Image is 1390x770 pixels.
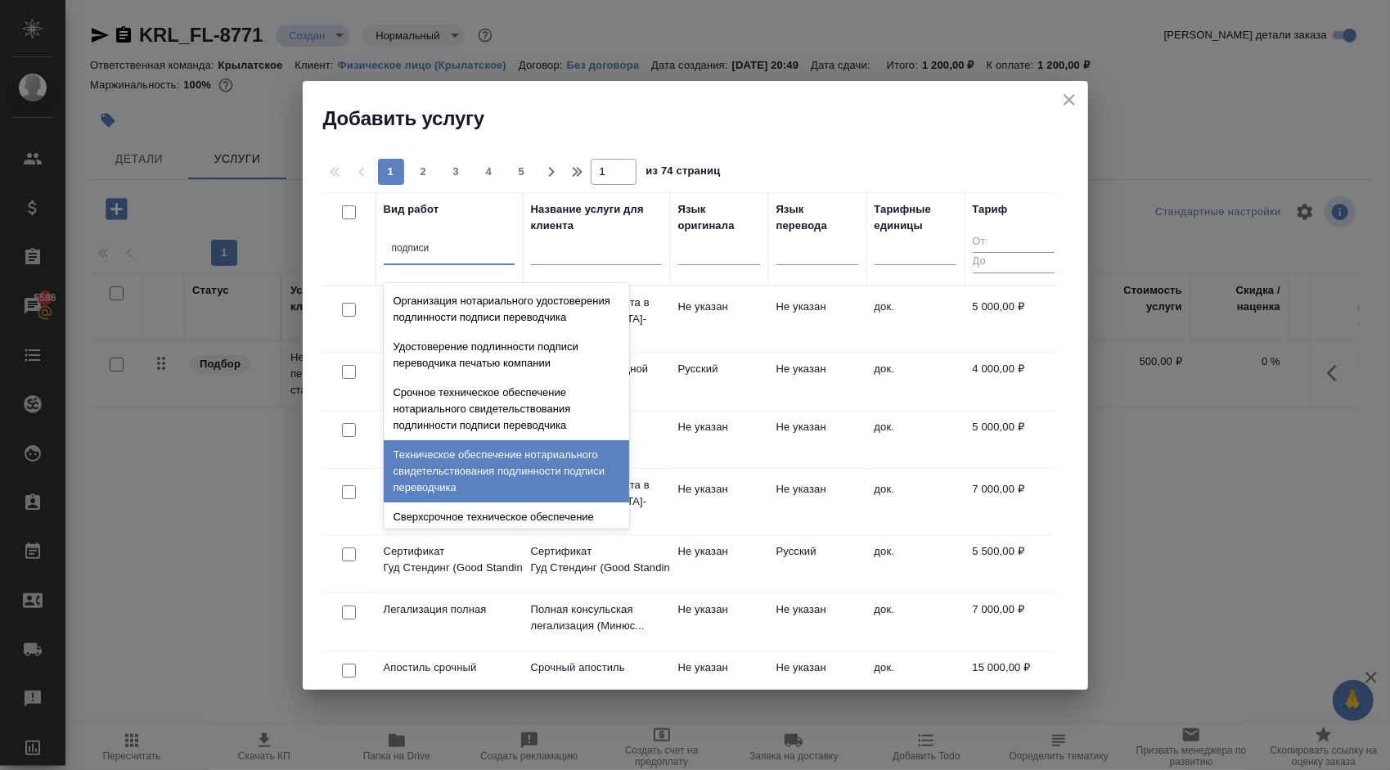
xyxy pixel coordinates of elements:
[443,164,470,180] span: 3
[768,473,866,530] td: Не указан
[965,290,1063,348] td: 5 000,00 ₽
[678,201,760,234] div: Язык оригинала
[965,651,1063,709] td: 15 000,00 ₽
[768,411,866,468] td: Не указан
[768,593,866,651] td: Не указан
[866,353,965,410] td: док.
[670,290,768,348] td: Не указан
[509,164,535,180] span: 5
[411,164,437,180] span: 2
[411,159,437,185] button: 2
[768,651,866,709] td: Не указан
[866,411,965,468] td: док.
[476,159,502,185] button: 4
[866,593,965,651] td: док.
[965,535,1063,592] td: 5 500,00 ₽
[965,411,1063,468] td: 5 000,00 ₽
[531,660,662,676] p: Срочный апостиль
[768,290,866,348] td: Не указан
[866,651,965,709] td: док.
[768,535,866,592] td: Русский
[965,473,1063,530] td: 7 000,00 ₽
[531,543,662,576] p: Сертификат Гуд Стендинг (Good Standin...
[670,411,768,468] td: Не указан
[384,601,515,618] p: Легализация полная
[384,332,629,378] div: Удостоверение подлинности подписи переводчика печатью компании
[384,286,629,332] div: Организация нотариального удостоверения подлинности подписи переводчика
[384,502,629,565] div: Сверхсрочное техническое обеспечение нотариального свидетельствования подлинности подписи перевод...
[866,535,965,592] td: док.
[670,651,768,709] td: Не указан
[670,353,768,410] td: Русский
[973,232,1055,253] input: От
[670,473,768,530] td: Не указан
[965,593,1063,651] td: 7 000,00 ₽
[443,159,470,185] button: 3
[323,106,1088,132] h2: Добавить услугу
[973,201,1008,218] div: Тариф
[973,252,1055,272] input: До
[1057,88,1082,112] button: close
[670,535,768,592] td: Не указан
[531,601,662,634] p: Полная консульская легализация (Минюс...
[384,543,515,576] p: Сертификат Гуд Стендинг (Good Standin...
[646,161,721,185] span: из 74 страниц
[965,353,1063,410] td: 4 000,00 ₽
[384,378,629,440] div: Срочное техническое обеспечение нотариального свидетельствования подлинности подписи переводчика
[776,201,858,234] div: Язык перевода
[866,290,965,348] td: док.
[384,201,439,218] div: Вид работ
[866,473,965,530] td: док.
[531,201,662,234] div: Название услуги для клиента
[384,660,515,676] p: Апостиль срочный
[875,201,956,234] div: Тарифные единицы
[384,440,629,502] div: Техническое обеспечение нотариального свидетельствования подлинности подписи переводчика
[476,164,502,180] span: 4
[670,593,768,651] td: Не указан
[768,353,866,410] td: Не указан
[509,159,535,185] button: 5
